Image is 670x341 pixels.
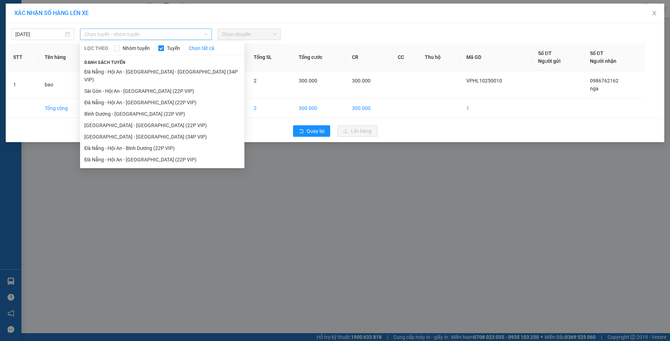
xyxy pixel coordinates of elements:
[461,99,532,118] td: 1
[337,125,377,137] button: uploadLên hàng
[80,154,244,165] li: Đà Nẵng - Hội An - [GEOGRAPHIC_DATA] (22P VIP)
[644,4,664,24] button: Close
[120,44,153,52] span: Nhóm tuyến
[590,86,599,91] span: nga
[164,44,183,52] span: Tuyến
[248,99,293,118] td: 2
[84,29,208,40] span: Chọn tuyến - nhóm tuyến
[80,131,244,142] li: [GEOGRAPHIC_DATA] - [GEOGRAPHIC_DATA] (34P VIP)
[293,44,346,71] th: Tổng cước
[590,58,616,64] span: Người nhận
[346,44,392,71] th: CR
[352,78,371,84] span: 300.000
[299,78,317,84] span: 300.000
[39,71,92,99] td: bao
[346,99,392,118] td: 300.000
[222,29,277,40] span: Chọn chuyến
[651,10,657,16] span: close
[84,44,108,52] span: LỌC THEO
[39,44,92,71] th: Tên hàng
[419,44,461,71] th: Thu hộ
[80,59,130,66] span: Danh sách tuyến
[80,85,244,97] li: Sài Gòn - Hội An - [GEOGRAPHIC_DATA] (22P VIP)
[254,78,257,84] span: 2
[299,129,304,134] span: rollback
[80,97,244,108] li: Đà Nẵng - Hội An - [GEOGRAPHIC_DATA] (22P VIP)
[8,71,39,99] td: 1
[80,66,244,85] li: Đà Nẵng - Hội An - [GEOGRAPHIC_DATA] - [GEOGRAPHIC_DATA] (34P VIP)
[39,99,92,118] td: Tổng cộng
[538,58,561,64] span: Người gửi
[392,44,419,71] th: CC
[14,10,89,16] span: XÁC NHẬN SỐ HÀNG LÊN XE
[15,30,64,38] input: 13/10/2025
[80,108,244,120] li: Bình Dương - [GEOGRAPHIC_DATA] (22P VIP)
[189,44,214,52] a: Chọn tất cả
[248,44,293,71] th: Tổng SL
[80,120,244,131] li: [GEOGRAPHIC_DATA] - [GEOGRAPHIC_DATA] (22P VIP)
[8,44,39,71] th: STT
[590,78,619,84] span: 0986762162
[204,32,208,36] span: down
[590,50,604,56] span: Số ĐT
[293,99,346,118] td: 300.000
[466,78,502,84] span: VPHL10250010
[461,44,532,71] th: Mã GD
[80,142,244,154] li: Đà Nẵng - Hội An - Bình Dương (22P VIP)
[293,125,330,137] button: rollbackQuay lại
[538,50,552,56] span: Số ĐT
[307,127,324,135] span: Quay lại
